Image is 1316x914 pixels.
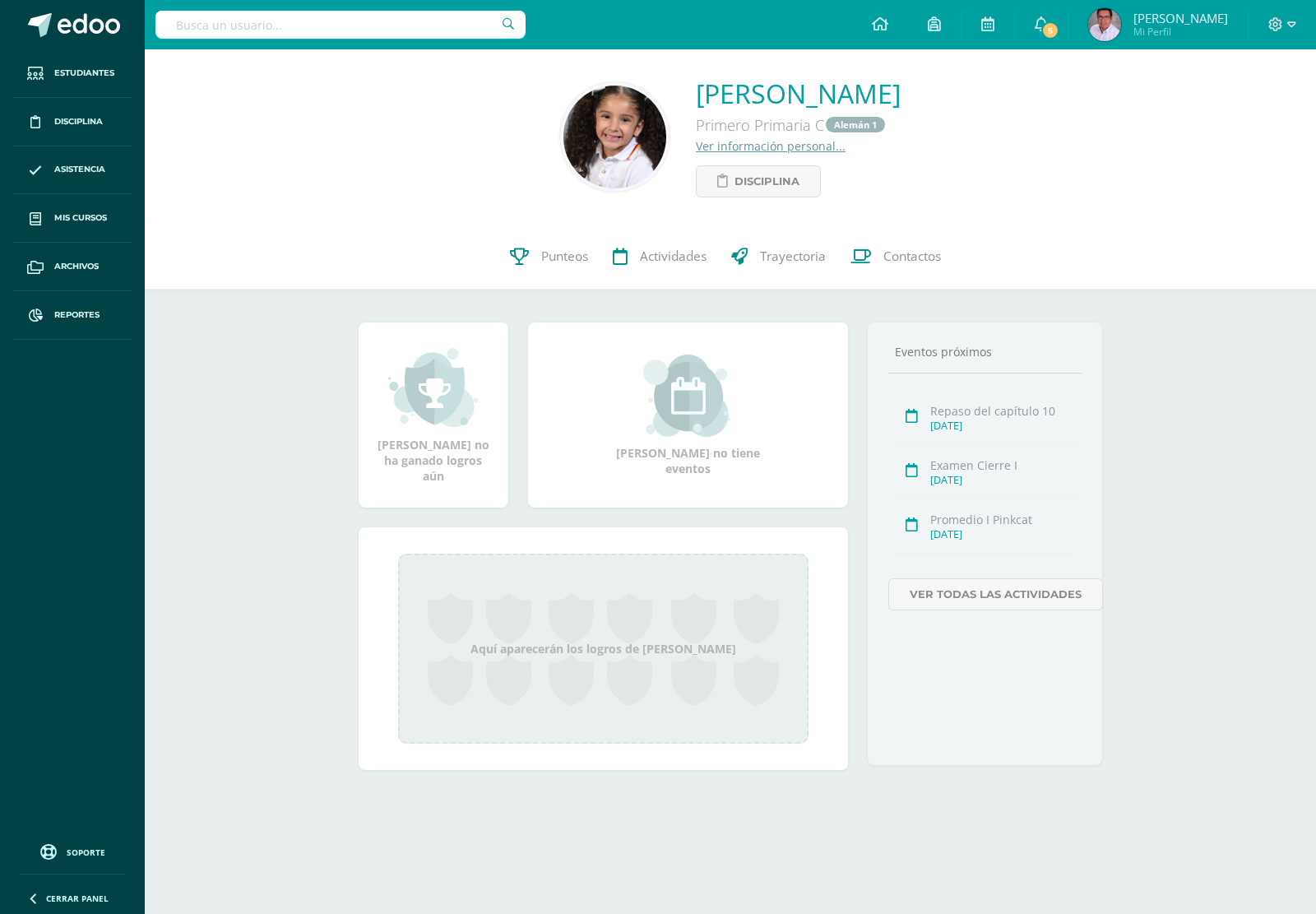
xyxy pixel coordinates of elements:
span: Reportes [54,309,100,322]
a: Ver todas las actividades [888,578,1103,610]
div: [DATE] [930,527,1077,541]
div: [PERSON_NAME] no ha ganado logros aún [375,346,492,484]
span: Mi Perfil [1133,25,1228,39]
a: Contactos [838,224,953,290]
a: Reportes [13,291,132,340]
img: achievement_small.png [388,346,478,429]
a: Punteos [498,224,600,290]
a: Soporte [20,840,125,862]
a: Mis cursos [13,194,132,243]
a: Trayectoria [719,224,838,290]
span: [PERSON_NAME] [1133,10,1228,26]
a: Asistencia [13,146,132,195]
img: 9521831b7eb62fd0ab6b39a80c4a7782.png [1088,8,1121,41]
span: Punteos [541,248,588,266]
div: Eventos próximos [888,344,1082,360]
div: Repaso del capítulo 10 [930,403,1077,419]
input: Busca un usuario... [155,11,526,39]
a: Disciplina [696,165,821,197]
a: Alemán 1 [826,117,885,132]
span: Estudiantes [54,67,114,80]
span: Disciplina [54,115,103,128]
div: Aquí aparecerán los logros de [PERSON_NAME] [398,554,809,744]
div: Promedio I Pinkcat [930,512,1077,527]
span: Archivos [54,260,99,273]
div: [DATE] [930,419,1077,433]
span: Contactos [883,248,941,266]
a: Ver información personal... [696,138,846,154]
span: Asistencia [54,163,105,176]
img: event_small.png [643,355,733,437]
a: Estudiantes [13,49,132,98]
span: Trayectoria [760,248,826,266]
a: Archivos [13,243,132,291]
span: Mis cursos [54,211,107,225]
span: Cerrar panel [46,893,109,904]
span: Disciplina [734,166,799,197]
span: 5 [1041,21,1059,39]
span: Soporte [67,847,105,858]
div: [PERSON_NAME] no tiene eventos [605,355,770,476]
a: Disciplina [13,98,132,146]
img: d32997250a50c03361a5108c058f9974.png [563,86,666,188]
div: Primero Primaria C [696,111,901,138]
div: [DATE] [930,473,1077,487]
span: Actividades [640,248,707,266]
div: Examen Cierre I [930,457,1077,473]
a: [PERSON_NAME] [696,76,901,111]
a: Actividades [600,224,719,290]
